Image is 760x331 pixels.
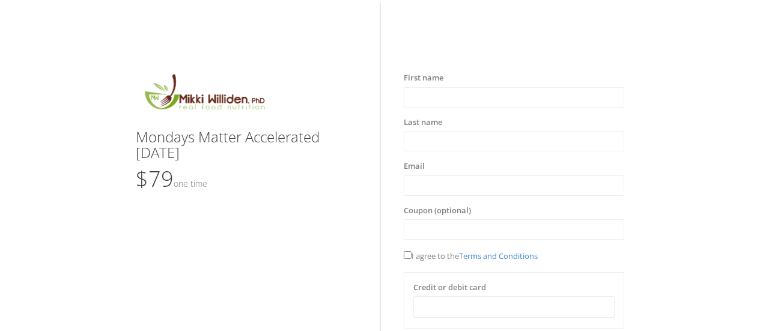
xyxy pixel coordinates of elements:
a: Terms and Conditions [459,251,538,261]
label: Last name [404,117,442,129]
label: Email [404,160,425,172]
h3: Mondays Matter Accelerated [DATE] [136,129,356,161]
img: MikkiLogoMain.png [136,72,273,117]
span: I agree to the [404,251,538,261]
label: Credit or debit card [413,282,486,294]
label: Coupon (optional) [404,205,471,217]
small: One time [174,178,207,189]
iframe: Secure card payment input frame [421,302,607,312]
label: First name [404,72,443,84]
span: $79 [136,164,207,193]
